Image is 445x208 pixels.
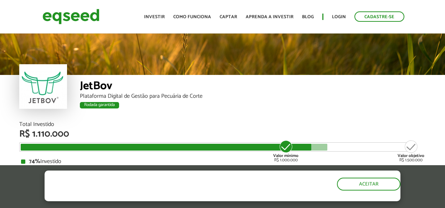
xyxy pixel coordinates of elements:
[19,122,426,127] div: Total Investido
[45,171,258,193] h5: O site da EqSeed utiliza cookies para melhorar sua navegação.
[29,164,40,174] strong: 78%
[42,7,99,26] img: EqSeed
[398,152,424,159] strong: Valor objetivo
[332,15,346,19] a: Login
[29,157,40,166] strong: 74%
[272,139,299,162] div: R$ 1.000.000
[80,93,426,99] div: Plataforma Digital de Gestão para Pecuária de Corte
[302,15,314,19] a: Blog
[273,152,298,159] strong: Valor mínimo
[246,15,293,19] a: Aprenda a investir
[220,15,237,19] a: Captar
[80,102,119,108] div: Rodada garantida
[21,159,424,164] div: Investido
[173,15,211,19] a: Como funciona
[80,80,426,93] div: JetBov
[19,130,426,139] div: R$ 1.110.000
[45,194,258,201] p: Ao clicar em "aceitar", você aceita nossa .
[144,15,165,19] a: Investir
[354,11,404,22] a: Cadastre-se
[139,195,221,201] a: política de privacidade e de cookies
[337,178,400,191] button: Aceitar
[398,139,424,162] div: R$ 1.500.000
